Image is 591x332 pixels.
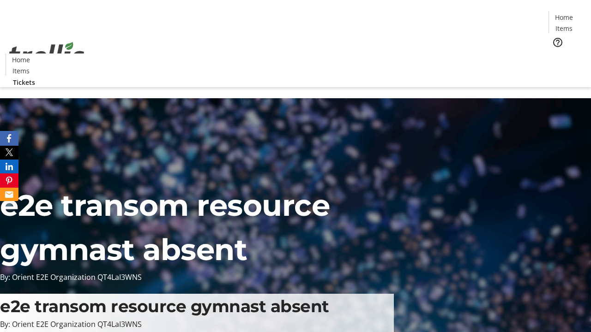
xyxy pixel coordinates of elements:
span: Home [12,55,30,65]
button: Help [549,33,567,52]
a: Home [549,12,579,22]
span: Home [555,12,573,22]
span: Tickets [13,77,35,87]
a: Items [6,66,36,76]
span: Tickets [556,53,578,63]
a: Home [6,55,36,65]
a: Tickets [549,53,585,63]
span: Items [12,66,30,76]
img: Orient E2E Organization QT4LaI3WNS's Logo [6,32,88,78]
a: Items [549,24,579,33]
a: Tickets [6,77,42,87]
span: Items [555,24,573,33]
